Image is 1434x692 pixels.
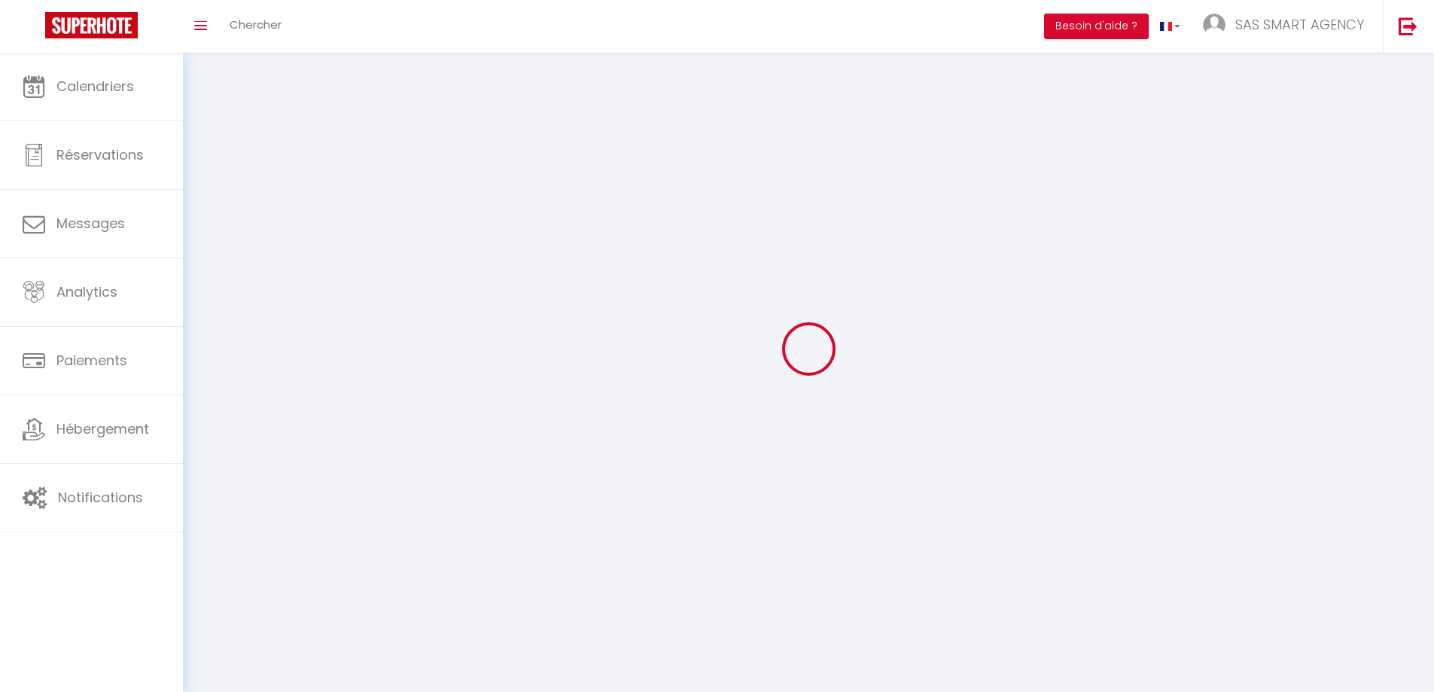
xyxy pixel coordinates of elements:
[56,351,127,370] span: Paiements
[1399,17,1417,35] img: logout
[1203,14,1225,36] img: ...
[230,17,282,32] span: Chercher
[58,488,143,507] span: Notifications
[56,419,149,438] span: Hébergement
[56,282,117,301] span: Analytics
[1371,629,1434,692] iframe: LiveChat chat widget
[45,12,138,38] img: Super Booking
[1044,14,1149,39] button: Besoin d'aide ?
[1235,15,1364,34] span: SAS SMART AGENCY
[56,214,125,233] span: Messages
[56,145,144,164] span: Réservations
[56,77,134,96] span: Calendriers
